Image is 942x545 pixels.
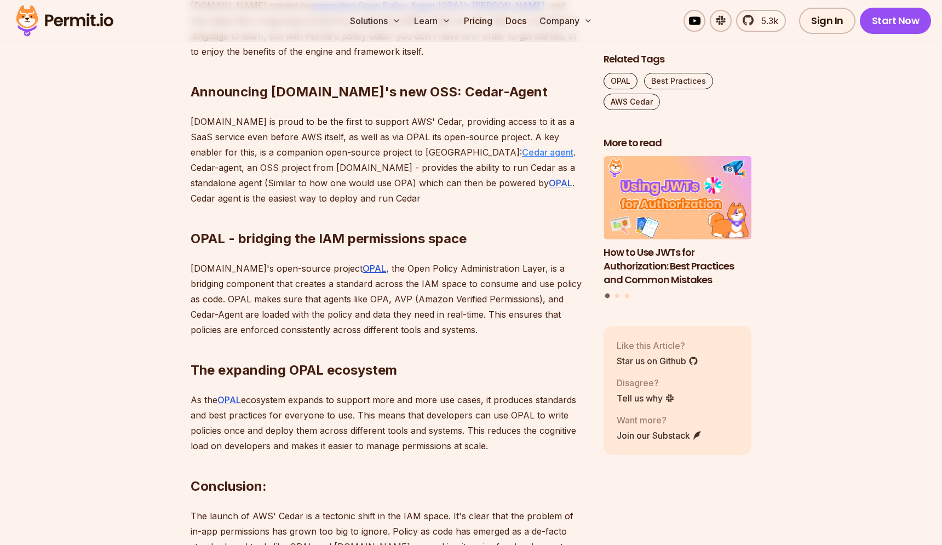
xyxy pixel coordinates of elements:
[617,392,675,405] a: Tell us why
[605,294,610,299] button: Go to slide 1
[459,10,497,32] a: Pricing
[604,157,751,240] img: How to Use JWTs for Authorization: Best Practices and Common Mistakes
[191,318,586,379] h2: The expanding OPAL ecosystem
[604,157,751,287] a: How to Use JWTs for Authorization: Best Practices and Common MistakesHow to Use JWTs for Authoriz...
[625,294,629,298] button: Go to slide 3
[799,8,855,34] a: Sign In
[604,136,751,150] h2: More to read
[191,434,586,495] h2: Conclusion:
[549,177,572,188] a: OPAL
[191,186,586,248] h2: OPAL - bridging the IAM permissions space
[191,114,586,206] p: [DOMAIN_NAME] is proud to be the first to support AWS' Cedar, providing access to it as a SaaS se...
[604,157,751,300] div: Posts
[644,73,713,89] a: Best Practices
[191,261,586,337] p: [DOMAIN_NAME]'s open-source project , the Open Policy Administration Layer, is a bridging compone...
[617,376,675,389] p: Disagree?
[755,14,778,27] span: 5.3k
[346,10,405,32] button: Solutions
[522,147,573,158] a: Cedar agent
[363,263,386,274] a: OPAL
[191,392,586,454] p: As the ecosystem expands to support more and more use cases, it produces standards and best pract...
[617,429,702,442] a: Join our Substack
[11,2,118,39] img: Permit logo
[410,10,455,32] button: Learn
[535,10,597,32] button: Company
[615,294,619,298] button: Go to slide 2
[736,10,786,32] a: 5.3k
[617,414,702,427] p: Want more?
[604,157,751,287] li: 1 of 3
[617,354,698,368] a: Star us on Github
[217,394,241,405] a: OPAL
[604,246,751,286] h3: How to Use JWTs for Authorization: Best Practices and Common Mistakes
[617,339,698,352] p: Like this Article?
[604,73,637,89] a: OPAL
[191,39,586,101] h2: Announcing [DOMAIN_NAME]'s new OSS: Cedar-Agent
[860,8,932,34] a: Start Now
[501,10,531,32] a: Docs
[604,53,751,66] h2: Related Tags
[604,94,660,110] a: AWS Cedar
